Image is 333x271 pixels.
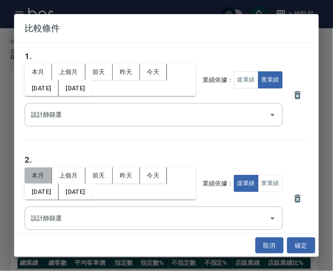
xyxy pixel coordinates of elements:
[266,108,280,122] button: Open
[14,14,319,42] h2: 比較條件
[25,155,308,165] h3: 2 .
[234,71,259,89] button: 虛業績
[59,80,92,97] button: [DATE]
[85,64,113,80] button: 前天
[255,238,284,254] button: 取消
[52,64,85,80] button: 上個月
[203,180,234,188] p: 業績依據：
[258,175,283,192] button: 實業績
[29,107,266,123] input: 選擇設計師
[85,167,113,184] button: 前天
[25,80,59,97] button: [DATE]
[113,64,140,80] button: 昨天
[140,64,167,80] button: 今天
[25,64,52,80] button: 本月
[234,175,259,192] button: 虛業績
[59,184,92,200] button: [DATE]
[25,184,59,200] button: [DATE]
[29,211,266,226] input: 選擇設計師
[25,52,308,61] h3: 1 .
[25,167,52,184] button: 本月
[113,167,140,184] button: 昨天
[287,238,315,254] button: 確定
[140,167,167,184] button: 今天
[266,212,280,226] button: Open
[203,76,234,84] p: 業績依據：
[52,167,85,184] button: 上個月
[258,71,283,89] button: 實業績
